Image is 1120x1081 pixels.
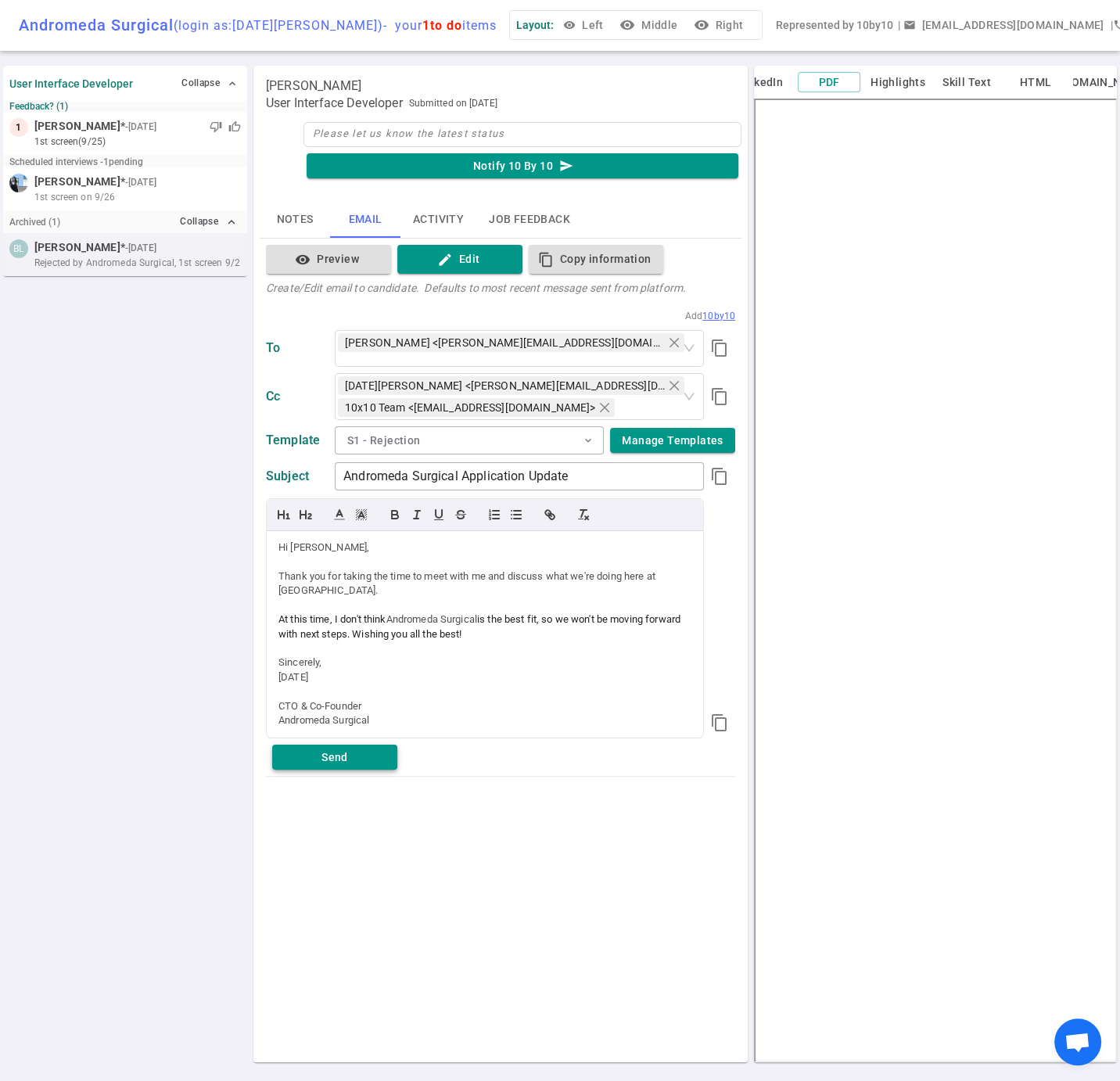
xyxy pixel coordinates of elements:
[1004,73,1067,92] button: HTML
[345,334,665,351] span: [PERSON_NAME] <[PERSON_NAME][EMAIL_ADDRESS][DOMAIN_NAME]>
[1054,1018,1101,1065] div: Open chat
[278,713,691,727] div: Andromeda Surgical
[224,215,239,229] i: expand_less
[704,381,735,412] button: Copy value
[34,190,115,204] span: 1st screen on 9/26
[693,17,709,33] i: visibility
[338,398,615,417] span: 10x10 Team <recruiter@10by10.io>
[278,569,691,598] div: Thank you for taking the time to meet with me and discuss what we're doing here at [GEOGRAPHIC_DA...
[563,19,576,31] span: visibility
[260,200,330,238] button: Notes
[400,200,476,238] button: Activity
[702,311,735,321] span: 10by10
[278,613,386,625] span: At this time, I don't think
[619,17,635,33] i: visibility
[266,78,361,94] span: [PERSON_NAME]
[125,120,156,134] small: - [DATE]
[9,239,28,258] div: BL
[704,707,735,738] button: Copy value
[228,120,241,133] span: thumb_up
[476,200,583,238] button: Job feedback
[754,99,1117,1062] iframe: candidate_document_preview__iframe
[125,241,156,255] small: - [DATE]
[266,245,391,274] button: visibilityPreview
[34,256,246,270] span: Rejected by Andromeda Surgical, 1st screen 9/25
[174,18,383,33] span: (login as: [DATE][PERSON_NAME] )
[798,72,860,93] button: PDF
[335,426,604,454] button: S1 - Rejection
[266,280,686,296] div: Create/Edit email to candidate. Defaults to most recent message sent from platform.
[278,655,691,670] div: Sincerely,
[278,670,691,684] div: [DATE]
[409,95,497,111] span: Submitted on [DATE]
[278,699,691,713] div: CTO & Co-Founder
[516,19,554,31] span: Layout:
[34,135,241,149] small: 1st Screen (9/25)
[330,200,400,238] button: Email
[538,252,554,268] i: content_copy
[710,387,729,406] i: content_copy
[559,159,573,173] i: send
[278,540,691,555] div: Hi [PERSON_NAME],
[176,210,241,233] button: Collapseexpand_less
[710,713,729,732] i: content_copy
[685,311,702,321] span: Add
[704,332,735,364] button: Copy value
[9,118,28,137] div: 1
[278,613,683,639] span: is the best fit, so we won't be moving forward with next steps. Wishing you all the best!
[383,18,497,33] span: - your items
[397,245,522,274] button: editEdit
[244,246,263,264] i: arrow_forward_ios
[272,745,397,770] button: Send
[935,73,998,92] button: Skill Text
[704,461,735,492] button: Copy value
[266,95,403,111] span: User Interface Developer
[560,11,610,40] button: Left
[210,120,222,133] span: thumb_down
[616,11,684,40] button: visibilityMiddle
[266,469,328,484] div: Subject
[260,200,741,238] div: basic tabs example
[610,428,735,454] button: Manage Templates
[278,612,691,641] div: Andromeda Surgical
[437,252,453,268] i: edit
[9,77,133,90] strong: User Interface Developer
[867,73,929,92] button: Highlights
[345,377,665,394] span: [DATE][PERSON_NAME] <[PERSON_NAME][EMAIL_ADDRESS][DOMAIN_NAME]>
[345,399,595,416] span: 10x10 Team <[EMAIL_ADDRESS][DOMAIN_NAME]>
[266,389,328,404] div: Cc
[690,11,749,40] button: visibilityRight
[338,333,684,352] span: Brian Lin <brian@brianlinstudio.com>
[710,467,729,486] i: content_copy
[335,464,704,489] input: Type to edit
[34,239,120,256] span: [PERSON_NAME]
[266,433,328,448] div: Template
[668,336,680,349] span: close
[34,174,120,190] span: [PERSON_NAME]
[9,156,143,167] small: Scheduled interviews - 1 pending
[178,72,241,95] button: Collapse
[903,19,915,31] span: email
[9,101,241,112] small: Feedback? (1)
[9,174,28,192] img: c71242d41979be291fd4fc4e6bf8b5af
[729,73,792,92] button: LinkedIn
[899,11,1110,40] button: Open a message box
[422,18,462,33] span: 1 to do
[295,252,311,268] i: visibility
[529,245,663,274] button: content_copyCopy information
[34,118,120,135] span: [PERSON_NAME]
[307,153,738,179] button: Notify 10 By 10send
[338,376,684,395] span: Kartik Tiwari <kartik@andromedasurgical.com>
[125,175,156,189] small: - [DATE]
[668,379,680,392] span: close
[266,340,328,356] div: To
[582,434,594,447] span: expand_more
[598,401,611,414] span: close
[710,339,729,357] i: content_copy
[9,217,60,228] small: Archived ( 1 )
[19,16,497,34] div: Andromeda Surgical
[226,77,239,90] span: expand_less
